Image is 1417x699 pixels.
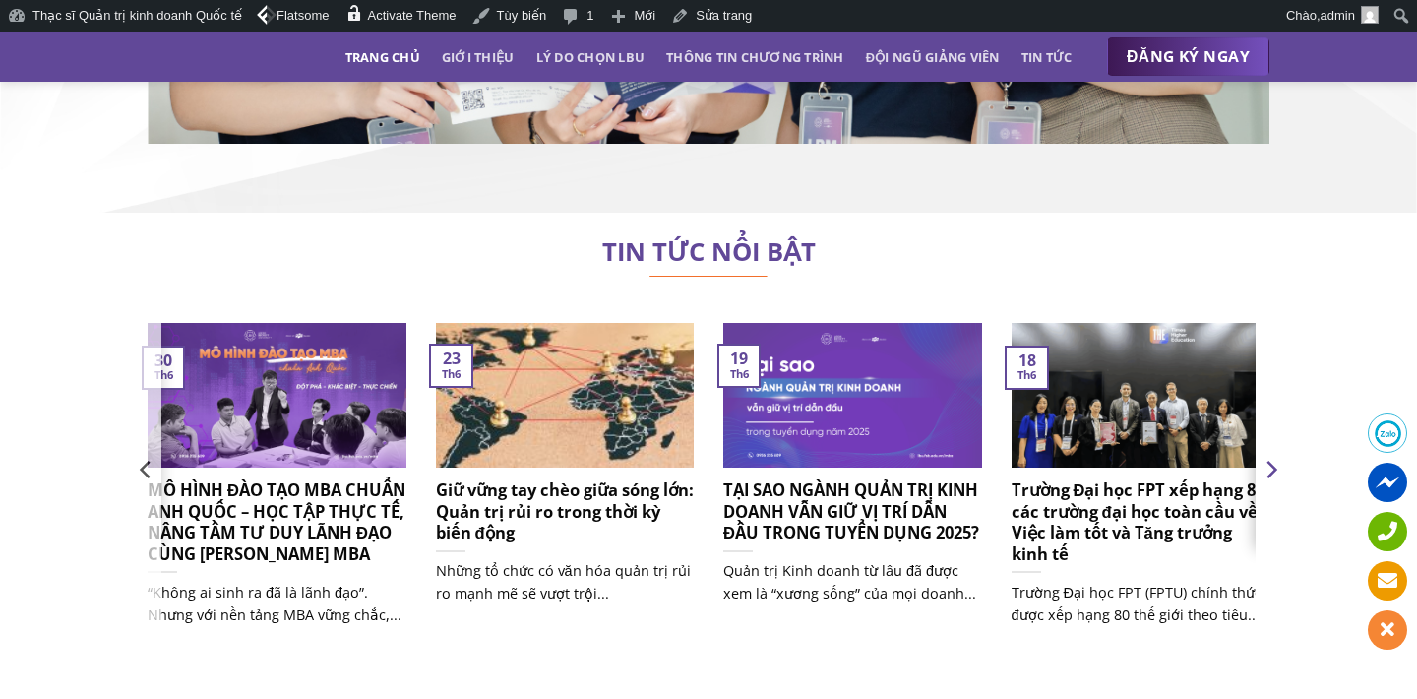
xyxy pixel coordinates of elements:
button: Next [1256,321,1285,698]
p: Quản trị Kinh doanh từ lâu đã được xem là “xương sống” của mọi doanh... [723,559,982,604]
a: Tin tức [1021,39,1073,75]
h2: TIN TỨC NỔI BẬT [148,242,1269,262]
a: Đội ngũ giảng viên [866,39,1000,75]
a: ĐĂNG KÝ NGAY [1107,37,1269,77]
a: Trường Đại học FPT xếp hạng 80 các trường đại học toàn cầu về Việc làm tốt và Tăng trưởng kinh tế... [1012,323,1270,648]
a: Thông tin chương trình [666,39,844,75]
h5: Trường Đại học FPT xếp hạng 80 các trường đại học toàn cầu về Việc làm tốt và Tăng trưởng kinh tế [1012,479,1270,564]
span: ĐĂNG KÝ NGAY [1127,44,1250,69]
a: Trang chủ [345,39,420,75]
a: Giới thiệu [442,39,515,75]
p: “Không ai sinh ra đã là lãnh đạo”. Nhưng với nền tảng MBA vững chắc,... [148,581,406,626]
h5: TẠI SAO NGÀNH QUẢN TRỊ KINH DOANH VẪN GIỮ VỊ TRÍ DẪN ĐẦU TRONG TUYỂN DỤNG 2025? [723,479,982,543]
p: Những tổ chức có văn hóa quản trị rủi ro mạnh mẽ sẽ vượt trội... [436,559,695,604]
h5: Giữ vững tay chèo giữa sóng lớn: Quản trị rủi ro trong thời kỳ biến động [436,479,695,543]
a: TẠI SAO NGÀNH QUẢN TRỊ KINH DOANH VẪN GIỮ VỊ TRÍ DẪN ĐẦU TRONG TUYỂN DỤNG 2025? Quản trị Kinh doa... [723,323,982,626]
p: Trường Đại học FPT (FPTU) chính thức được xếp hạng 80 thế giới theo tiêu... [1012,581,1270,626]
button: Previous [132,321,161,698]
a: Lý do chọn LBU [536,39,646,75]
span: admin [1321,8,1355,23]
a: Giữ vững tay chèo giữa sóng lớn: Quản trị rủi ro trong thời kỳ biến động Những tổ chức có văn hóa... [436,323,695,626]
img: line-lbu.jpg [649,276,768,278]
h5: MÔ HÌNH ĐÀO TẠO MBA CHUẨN ANH QUỐC – HỌC TẬP THỰC TẾ, NÂNG TẦM TƯ DUY LÃNH ĐẠO CÙNG [PERSON_NAME]... [148,479,406,564]
a: MÔ HÌNH ĐÀO TẠO MBA CHUẨN ANH QUỐC – HỌC TẬP THỰC TẾ, NÂNG TẦM TƯ DUY LÃNH ĐẠO CÙNG [PERSON_NAME]... [148,323,406,648]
